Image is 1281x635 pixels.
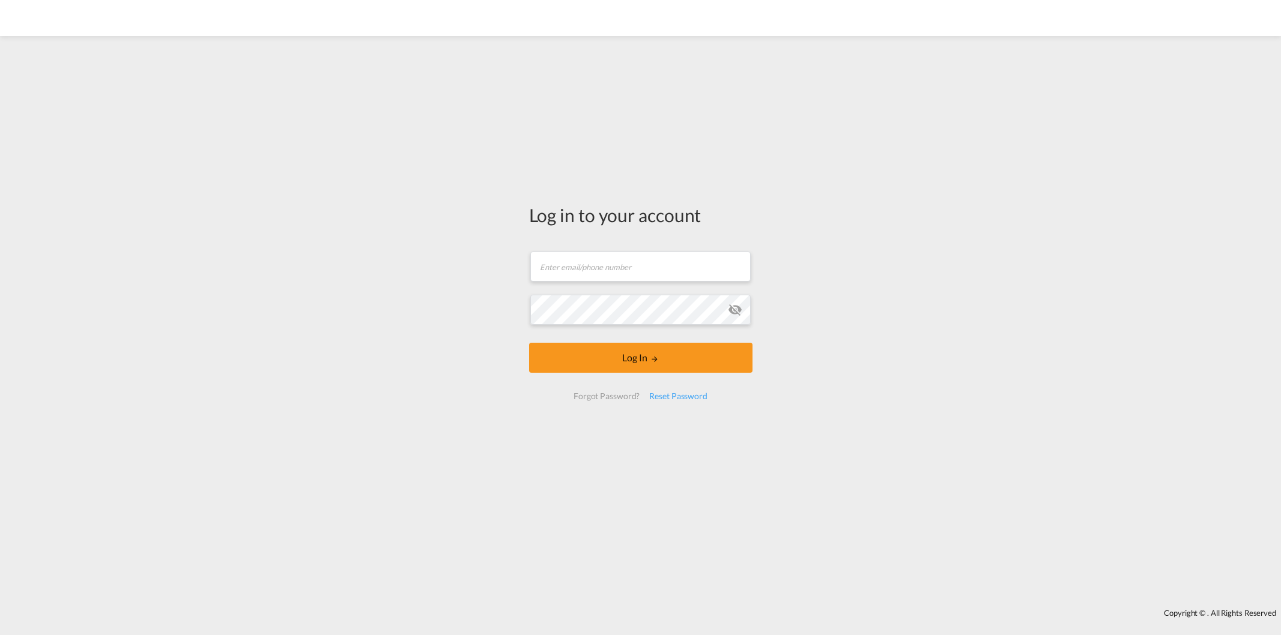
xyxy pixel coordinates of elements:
div: Reset Password [644,385,712,407]
div: Log in to your account [529,202,753,227]
div: Forgot Password? [569,385,644,407]
input: Enter email/phone number [530,251,751,281]
button: LOGIN [529,343,753,373]
md-icon: icon-eye-off [728,302,742,317]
